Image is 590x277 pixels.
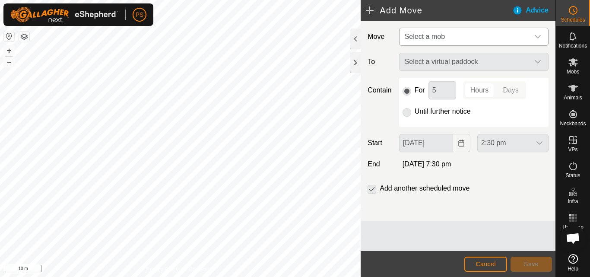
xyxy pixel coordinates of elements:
[380,185,469,192] label: Add another scheduled move
[4,57,14,67] button: –
[146,266,179,274] a: Privacy Policy
[568,199,578,204] span: Infra
[511,257,552,272] button: Save
[524,261,539,267] span: Save
[136,10,144,19] span: PS
[364,28,395,46] label: Move
[403,160,451,168] span: [DATE] 7:30 pm
[564,95,582,100] span: Animals
[401,28,529,45] span: Select a mob
[4,31,14,41] button: Reset Map
[529,28,546,45] div: dropdown trigger
[453,134,470,152] button: Choose Date
[415,108,471,115] label: Until further notice
[568,266,578,271] span: Help
[4,45,14,56] button: +
[415,87,425,94] label: For
[559,43,587,48] span: Notifications
[364,85,395,96] label: Contain
[405,33,445,40] span: Select a mob
[364,53,395,71] label: To
[568,147,577,152] span: VPs
[562,225,584,230] span: Heatmap
[560,121,586,126] span: Neckbands
[561,17,585,22] span: Schedules
[19,32,29,42] button: Map Layers
[364,159,395,169] label: End
[560,225,586,251] a: Open chat
[366,5,512,16] h2: Add Move
[512,5,555,16] div: Advice
[189,266,214,274] a: Contact Us
[476,261,496,267] span: Cancel
[556,251,590,275] a: Help
[10,7,118,22] img: Gallagher Logo
[464,257,507,272] button: Cancel
[565,173,580,178] span: Status
[364,138,395,148] label: Start
[567,69,579,74] span: Mobs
